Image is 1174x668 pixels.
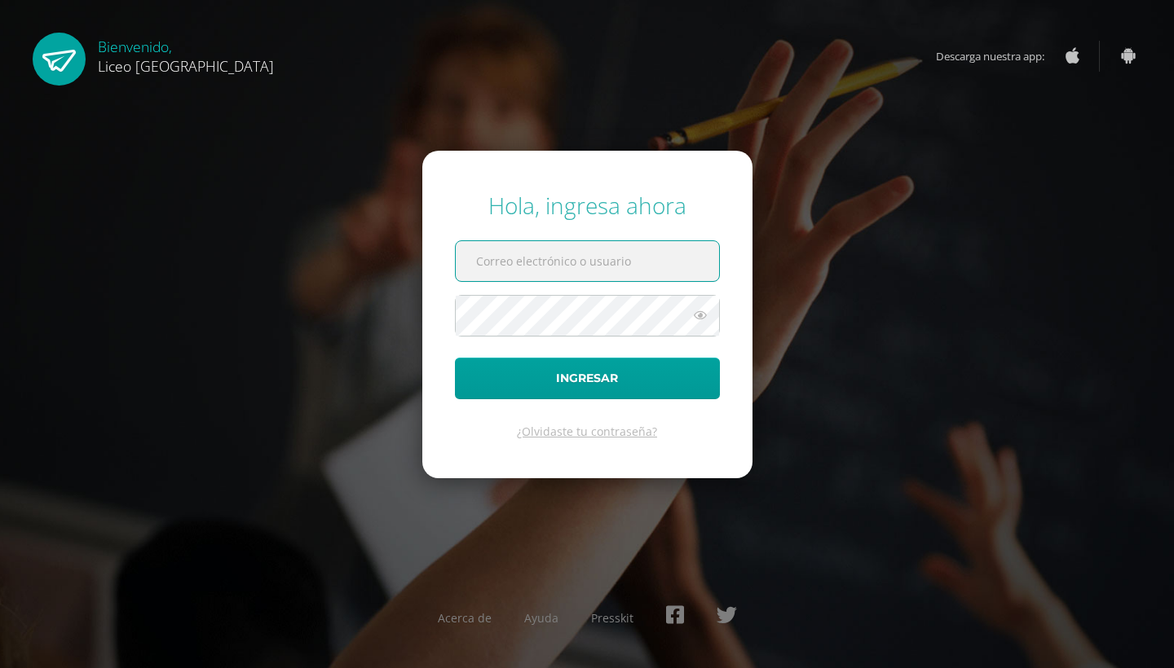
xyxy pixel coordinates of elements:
[455,190,720,221] div: Hola, ingresa ahora
[438,610,492,626] a: Acerca de
[524,610,558,626] a: Ayuda
[456,241,719,281] input: Correo electrónico o usuario
[936,41,1061,72] span: Descarga nuestra app:
[98,33,274,76] div: Bienvenido,
[591,610,633,626] a: Presskit
[98,56,274,76] span: Liceo [GEOGRAPHIC_DATA]
[517,424,657,439] a: ¿Olvidaste tu contraseña?
[455,358,720,399] button: Ingresar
